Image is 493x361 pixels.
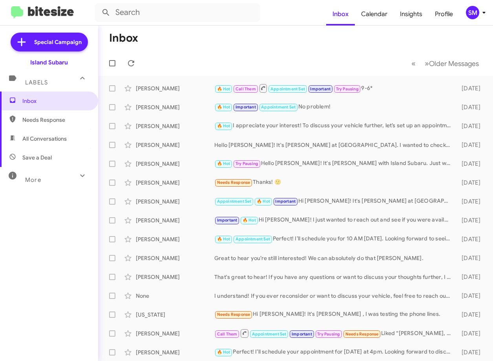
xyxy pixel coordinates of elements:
span: Appointment Set [270,86,305,92]
span: Needs Response [217,180,250,185]
div: Perfect! I’ll schedule you for 10 AM [DATE]. Looking forward to seeing you then! [214,235,455,244]
div: Hi [PERSON_NAME]! I just wanted to reach out and see if you were available to stop by [DATE]? We ... [214,216,455,225]
span: Important [236,104,256,110]
span: Special Campaign [34,38,82,46]
div: [PERSON_NAME] [136,122,214,130]
span: 🔥 Hot [217,86,230,92]
span: Older Messages [429,59,479,68]
div: [DATE] [455,122,487,130]
div: [PERSON_NAME] [136,179,214,187]
span: All Conversations [22,135,67,143]
span: 🔥 Hot [217,350,230,355]
div: [PERSON_NAME] [136,348,214,356]
div: I understand! If you ever reconsider or want to discuss your vehicle, feel free to reach out. Hav... [214,292,455,300]
div: [PERSON_NAME] [136,160,214,168]
a: Inbox [326,3,355,26]
span: « [411,59,416,68]
div: [DATE] [455,235,487,243]
span: Appointment Set [217,199,252,204]
span: Appointment Set [261,104,296,110]
div: [PERSON_NAME] [136,198,214,205]
div: That's great to hear! If you have any questions or want to discuss your thoughts further, I can h... [214,273,455,281]
span: Important [217,218,237,223]
span: More [25,176,41,183]
div: Perfect! I’ll schedule your appointment for [DATE] at 4pm. Looking forward to discussing everythi... [214,348,455,357]
div: [PERSON_NAME] [136,141,214,149]
div: [PERSON_NAME] [136,103,214,111]
div: [PERSON_NAME] [136,330,214,337]
span: 🔥 Hot [217,236,230,242]
span: Appointment Set [236,236,270,242]
span: Labels [25,79,48,86]
div: Hello [PERSON_NAME]! It's [PERSON_NAME] with Island Subaru. Just wanted to check in with you. I h... [214,159,455,168]
button: Next [420,55,484,71]
span: Save a Deal [22,154,52,161]
div: [PERSON_NAME] [136,273,214,281]
span: 🔥 Hot [243,218,256,223]
a: Insights [394,3,429,26]
div: Great to hear you’re still interested! We can absolutely do that [PERSON_NAME]. [214,254,455,262]
div: [DATE] [455,273,487,281]
nav: Page navigation example [407,55,484,71]
span: 🔥 Hot [217,123,230,128]
input: Search [95,3,260,22]
span: 🔥 Hot [217,161,230,166]
span: Appointment Set [252,332,287,337]
span: Needs Response [217,312,250,317]
div: None [136,292,214,300]
a: Calendar [355,3,394,26]
button: SM [459,6,484,19]
div: Thanks! 🙂 [214,178,455,187]
div: [DATE] [455,216,487,224]
span: Try Pausing [317,332,340,337]
div: [US_STATE] [136,311,214,319]
h1: Inbox [109,32,138,44]
span: » [425,59,429,68]
span: Try Pausing [336,86,359,92]
div: Hello [PERSON_NAME]! It's [PERSON_NAME] at [GEOGRAPHIC_DATA]. I wanted to check in with you and l... [214,141,455,149]
div: [DATE] [455,292,487,300]
span: 🔥 Hot [217,104,230,110]
div: Island Subaru [30,59,68,66]
a: Special Campaign [11,33,88,51]
div: Hi [PERSON_NAME]! It's [PERSON_NAME] , I was testing the phone lines. [214,310,455,319]
div: [DATE] [455,103,487,111]
div: Hi [PERSON_NAME]! It's [PERSON_NAME] at [GEOGRAPHIC_DATA], wanted to check in and see if you were... [214,197,455,206]
div: [DATE] [455,179,487,187]
span: Inbox [22,97,89,105]
div: [DATE] [455,254,487,262]
div: No problem! [214,103,455,112]
div: [DATE] [455,311,487,319]
div: [DATE] [455,84,487,92]
span: Needs Response [345,332,379,337]
div: [DATE] [455,160,487,168]
span: Call Them [217,332,237,337]
div: [DATE] [455,198,487,205]
div: SM [466,6,479,19]
span: Important [310,86,330,92]
span: Call Them [236,86,256,92]
div: Liked “[PERSON_NAME], we look forward to hearing from you!” [214,328,455,338]
button: Previous [407,55,420,71]
span: Important [275,199,296,204]
div: I appreciate your interest! To discuss your vehicle further, let’s set up an appointment for next... [214,121,455,130]
span: Needs Response [22,116,89,124]
div: [PERSON_NAME] [136,254,214,262]
div: [PERSON_NAME] [136,235,214,243]
a: Profile [429,3,459,26]
span: 🔥 Hot [257,199,270,204]
span: Important [292,332,312,337]
span: Try Pausing [236,161,258,166]
div: [DATE] [455,141,487,149]
div: [DATE] [455,330,487,337]
div: [PERSON_NAME] [136,216,214,224]
div: [PERSON_NAME] [136,84,214,92]
div: [DATE] [455,348,487,356]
